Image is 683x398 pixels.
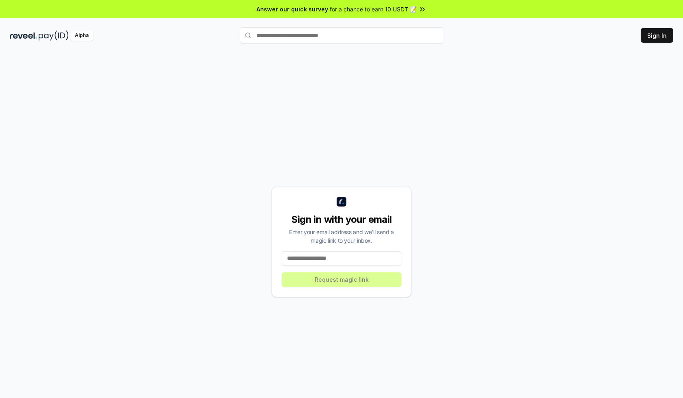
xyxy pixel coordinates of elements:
[337,197,346,207] img: logo_small
[257,5,328,13] span: Answer our quick survey
[70,30,93,41] div: Alpha
[641,28,673,43] button: Sign In
[10,30,37,41] img: reveel_dark
[282,213,401,226] div: Sign in with your email
[282,228,401,245] div: Enter your email address and we’ll send a magic link to your inbox.
[330,5,417,13] span: for a chance to earn 10 USDT 📝
[39,30,69,41] img: pay_id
